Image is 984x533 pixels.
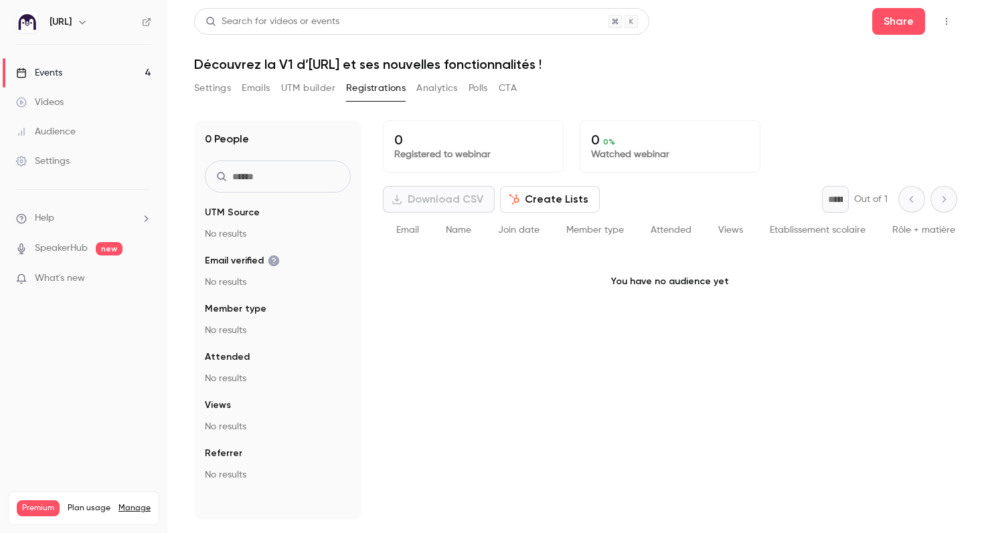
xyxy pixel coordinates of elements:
div: Events [16,66,62,80]
span: Trouver une réponse [27,341,137,355]
p: Watched webinar [591,148,749,161]
p: Out of 1 [854,193,888,206]
span: Member type [205,302,266,316]
button: CTA [499,78,517,99]
img: Profile image for Maxim [169,21,195,48]
div: Audience [16,125,76,138]
button: Trouver une réponse [19,334,248,361]
span: Views [718,225,743,235]
p: 0 [394,132,552,148]
span: Aide [213,451,234,460]
span: Referrer [205,447,242,460]
div: Step 4 - Contact Management Overview [27,397,224,411]
img: Profile image for Salim [194,21,221,48]
div: Envoyez-nous un messageNous répondons généralement dans un délai de quelques minutes [13,257,254,322]
li: help-dropdown-opener [16,211,151,225]
button: Conversations [89,417,178,471]
a: Manage [118,503,151,514]
span: Etablissement scolaire [770,225,866,235]
span: Conversations [100,451,167,460]
p: No results [205,324,351,337]
p: No results [205,276,351,289]
a: SpeakerHub [35,241,88,255]
span: Member type [566,225,624,235]
button: Emails [242,78,270,99]
img: Profile image for Luuk [143,21,170,48]
p: No results [205,420,351,433]
span: new [96,242,122,255]
span: UTM Source [205,206,260,219]
div: • Il y a 1h [140,225,183,239]
span: Email [396,225,419,235]
div: Videos [16,96,64,109]
span: Plan usage [68,503,110,514]
div: Envoyez-nous un message [27,268,224,282]
p: Comment pouvons-nous vous aider ? [27,118,241,163]
div: Manage the live webinar [27,372,224,386]
p: Bonjour 👋 [27,95,241,118]
button: Polls [469,78,488,99]
button: Analytics [416,78,458,99]
img: Profile image for Salim [27,211,54,238]
div: Message récentProfile image for Salim👌[PERSON_NAME]•Il y a 1h [13,180,254,250]
span: 0 % [603,137,615,146]
div: Search for videos or events [206,15,339,29]
span: Name [446,225,471,235]
span: What's new [35,272,85,286]
button: Settings [194,78,231,99]
section: facet-groups [205,206,351,482]
span: Join date [498,225,540,235]
p: You have no audience yet [383,248,957,315]
button: Aide [179,417,268,471]
span: Attended [651,225,691,235]
p: Registered to webinar [394,148,552,161]
p: No results [205,227,351,241]
span: Email verified [205,254,280,268]
p: 0 [591,132,749,148]
h1: Découvrez la V1 d’[URL] et ses nouvelles fonctionnalités ! [194,56,957,72]
button: Share [872,8,925,35]
div: Manage the live webinar [19,366,248,391]
span: Views [205,399,231,412]
button: UTM builder [281,78,335,99]
span: Premium [17,500,60,516]
h6: [URL] [50,15,72,29]
p: No results [205,468,351,482]
div: Step 4 - Contact Management Overview [19,391,248,416]
img: logo [27,25,48,47]
span: Accueil [25,451,64,460]
div: Settings [16,154,70,168]
p: No results [205,372,351,385]
div: Message récent [27,191,240,205]
h1: 0 People [205,131,249,147]
span: Attended [205,350,250,364]
span: 👌 [60,212,71,223]
img: Ed.ai [17,11,38,33]
span: Help [35,211,54,225]
div: Nous répondons généralement dans un délai de quelques minutes [27,282,224,310]
button: Registrations [346,78,406,99]
div: [PERSON_NAME] [60,225,137,239]
div: Profile image for Salim👌[PERSON_NAME]•Il y a 1h [14,200,254,249]
button: Create Lists [500,186,600,213]
div: Fermer [230,21,254,45]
